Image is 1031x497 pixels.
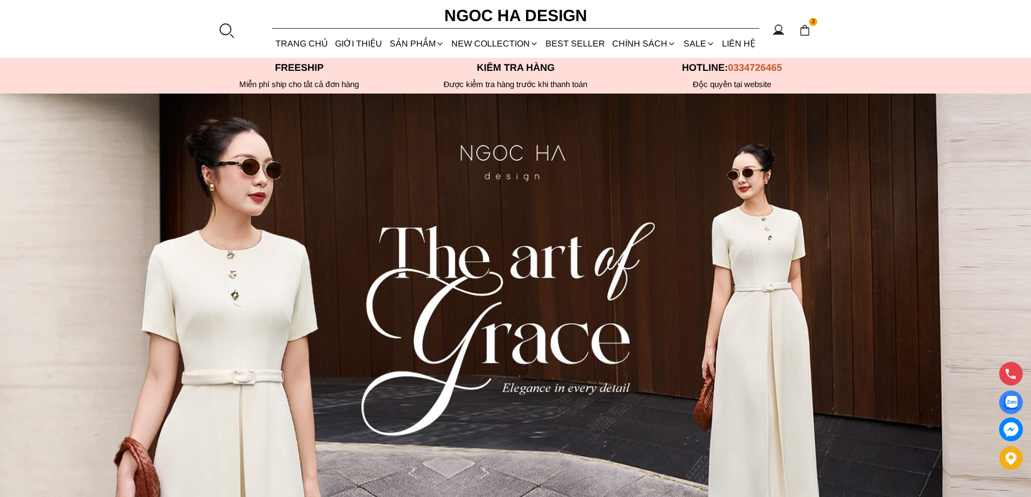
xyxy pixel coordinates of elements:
[1004,396,1017,409] img: Display image
[718,29,759,58] a: LIÊN HỆ
[386,29,448,58] div: SẢN PHẨM
[999,418,1023,441] a: messenger
[542,29,609,58] a: BEST SELLER
[191,62,408,74] p: Freeship
[624,62,840,74] p: Hotline:
[272,29,332,58] a: TRANG CHỦ
[999,390,1023,414] a: Display image
[624,79,840,89] h6: Độc quyền tại website
[728,62,782,73] span: 0334726465
[477,62,555,73] font: Kiểm tra hàng
[332,29,386,58] a: GIỚI THIỆU
[680,29,718,58] a: SALE
[408,79,624,89] p: Được kiểm tra hàng trước khi thanh toán
[191,79,408,89] div: Miễn phí ship cho tất cả đơn hàng
[809,18,818,26] span: 2
[448,29,542,58] a: NEW COLLECTION
[609,29,680,58] div: Chính sách
[799,24,811,36] img: img-CART-ICON-ksit0nf1
[435,3,597,29] a: Ngoc Ha Design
